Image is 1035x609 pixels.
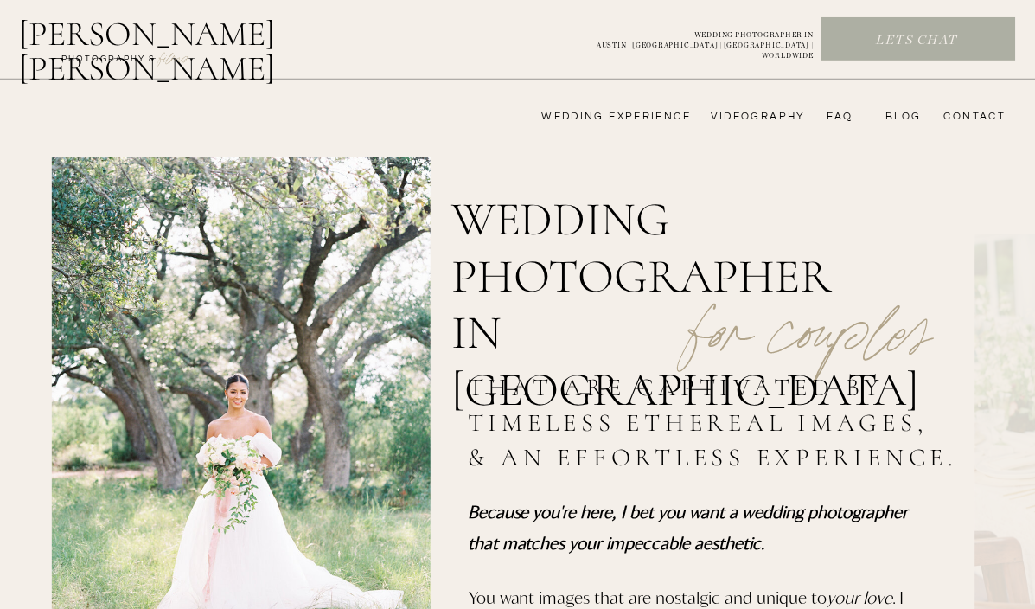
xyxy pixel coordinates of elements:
[938,110,1006,124] a: CONTACT
[819,110,853,124] a: FAQ
[706,110,806,124] a: videography
[568,30,813,49] a: WEDDING PHOTOGRAPHER INAUSTIN | [GEOGRAPHIC_DATA] | [GEOGRAPHIC_DATA] | WORLDWIDE
[142,47,206,67] a: FILMs
[827,586,893,606] i: your love
[878,110,921,124] a: bLog
[468,370,967,480] h2: that are captivated by timeless ethereal images, & an effortless experience.
[568,30,813,49] p: WEDDING PHOTOGRAPHER IN AUSTIN | [GEOGRAPHIC_DATA] | [GEOGRAPHIC_DATA] | WORLDWIDE
[451,190,889,320] h1: wedding photographer in [GEOGRAPHIC_DATA]
[52,53,165,74] a: photography &
[822,31,1012,50] a: Lets chat
[468,501,909,553] i: Because you're here, I bet you want a wedding photographer that matches your impeccable aesthetic.
[518,110,691,124] a: wedding experience
[647,247,974,357] p: for couples
[19,16,365,58] a: [PERSON_NAME] [PERSON_NAME]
